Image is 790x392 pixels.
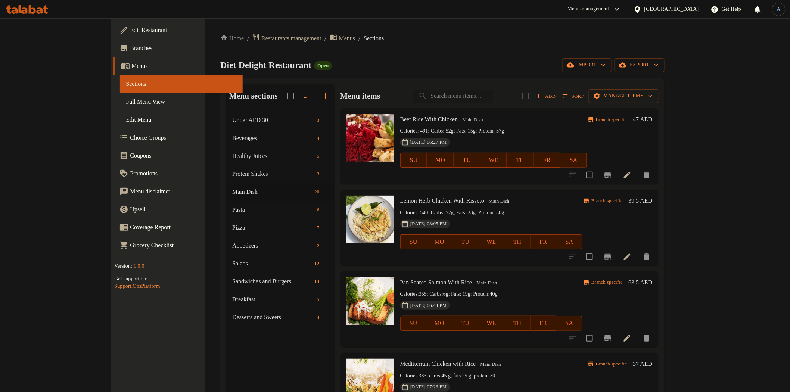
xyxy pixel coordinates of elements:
button: import [562,58,612,72]
span: Branch specific [593,116,630,123]
span: Sort sections [299,87,317,105]
span: 2 [314,242,323,249]
button: MO [426,316,452,331]
a: Support.OpsPlatform [114,283,160,289]
span: SA [563,155,584,166]
span: 3 [314,171,323,178]
button: Branch-specific-item [599,166,617,184]
a: Choice Groups [113,129,242,147]
p: Calories: 540; Carbs: 52g; Fats: 23g: Protein: 30g [400,208,583,218]
button: SA [556,316,582,331]
span: Select all sections [283,88,299,104]
button: Branch-specific-item [599,248,617,266]
div: Protein Shakes3 [226,165,334,183]
span: Healthy Juices [232,152,314,161]
span: SU [404,155,424,166]
input: search [413,90,493,103]
span: MO [429,318,450,329]
span: Select to update [582,330,597,346]
h6: 37 AED [633,359,653,369]
span: WE [483,155,504,166]
span: TH [507,237,528,248]
button: TU [454,153,480,168]
div: Appetizers [232,241,314,250]
span: Sections [364,34,384,43]
a: Branches [113,39,242,57]
span: [DATE] 08:05 PM [407,220,450,227]
button: Manage items [589,89,659,103]
span: Sort items [558,90,588,102]
span: TU [455,237,476,248]
li: / [358,34,361,43]
a: Coverage Report [113,218,242,236]
nav: breadcrumb [220,33,664,43]
span: Pan Seared Salmon With Rice [400,279,472,286]
a: Promotions [113,165,242,183]
button: SA [556,234,582,249]
div: Menu-management [567,5,609,14]
img: Beet Rice With Chicken [346,114,394,162]
span: Branch specific [593,361,630,368]
span: Edit Menu [126,115,236,124]
button: SU [400,234,427,249]
div: Pasta6 [226,201,334,219]
span: Menus [131,62,236,71]
span: Promotions [130,169,236,178]
span: 14 [311,278,322,285]
button: WE [478,234,504,249]
button: TH [504,316,531,331]
a: Edit Restaurant [113,21,242,39]
span: Main Dish [460,116,486,124]
button: WE [480,153,507,168]
span: SU [404,318,424,329]
span: Upsell [130,205,236,214]
li: / [247,34,249,43]
span: 4 [314,135,323,142]
a: Edit menu item [623,171,632,180]
div: Protein Shakes [232,169,314,178]
div: items [314,205,323,214]
span: 12 [311,260,322,267]
div: Healthy Juices5 [226,147,334,165]
span: Main Dish [473,279,500,287]
a: Menu disclaimer [113,183,242,200]
span: Meditterrain Chicken with Rice [400,361,476,367]
div: Main Dish [232,187,311,196]
span: Breakfast [232,295,314,304]
span: TU [457,155,477,166]
span: 3 [314,117,323,124]
h6: 47 AED [633,114,653,125]
span: 1.0.0 [134,263,144,269]
span: 20 [311,189,322,196]
button: Branch-specific-item [599,329,617,347]
a: Coupons [113,147,242,165]
a: Sections [120,75,242,93]
div: Pizza7 [226,219,334,237]
div: items [311,277,322,286]
span: Manage items [595,91,653,101]
span: TU [455,318,476,329]
span: Diet Delight Restaurant [220,60,311,70]
div: items [314,134,323,143]
div: [GEOGRAPHIC_DATA] [644,5,699,13]
span: Pasta [232,205,314,214]
span: Pizza [232,223,314,232]
span: WE [481,237,501,248]
button: export [615,58,665,72]
span: Add [536,92,556,100]
span: Sandwiches and Burgers [232,277,311,286]
span: Grocery Checklist [130,241,236,250]
button: TH [504,234,531,249]
span: 7 [314,224,323,231]
p: Calories:355; Carbs:6g; Fats: 19g: Protein:40g [400,290,583,299]
div: Under AED 303 [226,111,334,129]
span: TH [510,155,531,166]
button: SU [400,153,427,168]
span: Select section [518,88,534,104]
span: Restaurants management [261,34,321,43]
a: Edit menu item [623,252,632,261]
span: SU [404,237,424,248]
div: items [314,152,323,161]
span: Select to update [582,249,597,265]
